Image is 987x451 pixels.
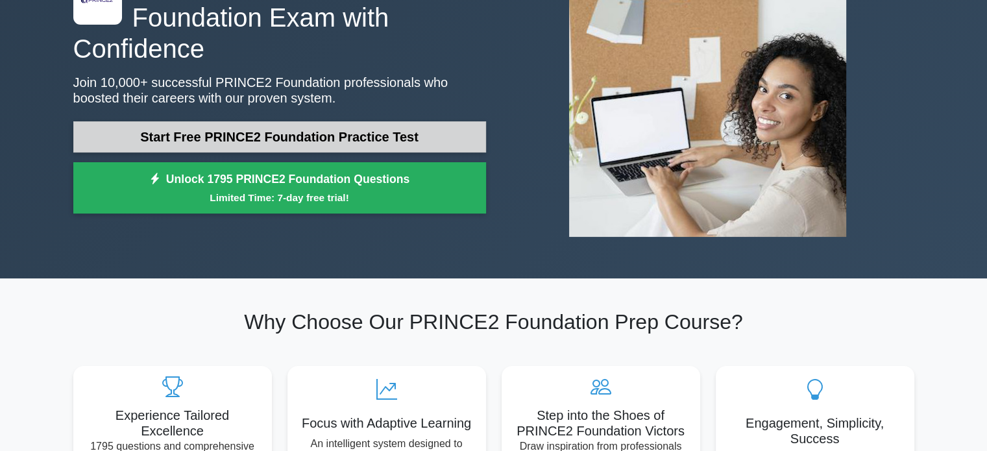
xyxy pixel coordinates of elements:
h5: Focus with Adaptive Learning [298,415,476,431]
h5: Step into the Shoes of PRINCE2 Foundation Victors [512,408,690,439]
h2: Why Choose Our PRINCE2 Foundation Prep Course? [73,310,914,334]
h5: Engagement, Simplicity, Success [726,415,904,446]
p: Join 10,000+ successful PRINCE2 Foundation professionals who boosted their careers with our prove... [73,75,486,106]
a: Unlock 1795 PRINCE2 Foundation QuestionsLimited Time: 7-day free trial! [73,162,486,214]
h5: Experience Tailored Excellence [84,408,262,439]
a: Start Free PRINCE2 Foundation Practice Test [73,121,486,152]
small: Limited Time: 7-day free trial! [90,190,470,205]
